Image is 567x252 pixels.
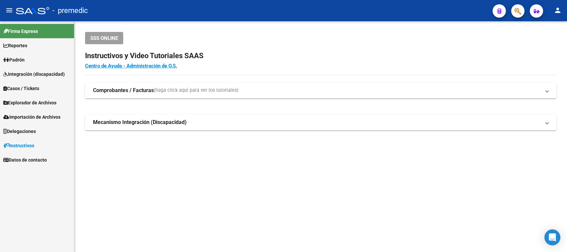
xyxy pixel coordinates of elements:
[85,82,556,98] mat-expansion-panel-header: Comprobantes / Facturas(haga click aquí para ver los tutoriales)
[3,128,36,135] span: Delegaciones
[3,70,65,78] span: Integración (discapacidad)
[154,87,238,94] span: (haga click aquí para ver los tutoriales)
[93,119,187,126] strong: Mecanismo Integración (Discapacidad)
[90,35,118,41] span: SSS ONLINE
[93,87,154,94] strong: Comprobantes / Facturas
[3,156,47,164] span: Datos de contacto
[3,142,34,149] span: Instructivos
[85,50,556,62] h2: Instructivos y Video Tutoriales SAAS
[52,3,88,18] span: - premedic
[5,6,13,14] mat-icon: menu
[554,6,562,14] mat-icon: person
[85,114,556,130] mat-expansion-panel-header: Mecanismo Integración (Discapacidad)
[85,63,177,69] a: Centro de Ayuda - Administración de O.S.
[3,56,25,63] span: Padrón
[3,85,39,92] span: Casos / Tickets
[3,42,27,49] span: Reportes
[3,113,60,121] span: Importación de Archivos
[544,229,560,245] div: Open Intercom Messenger
[3,99,56,106] span: Explorador de Archivos
[85,32,123,44] button: SSS ONLINE
[3,28,38,35] span: Firma Express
